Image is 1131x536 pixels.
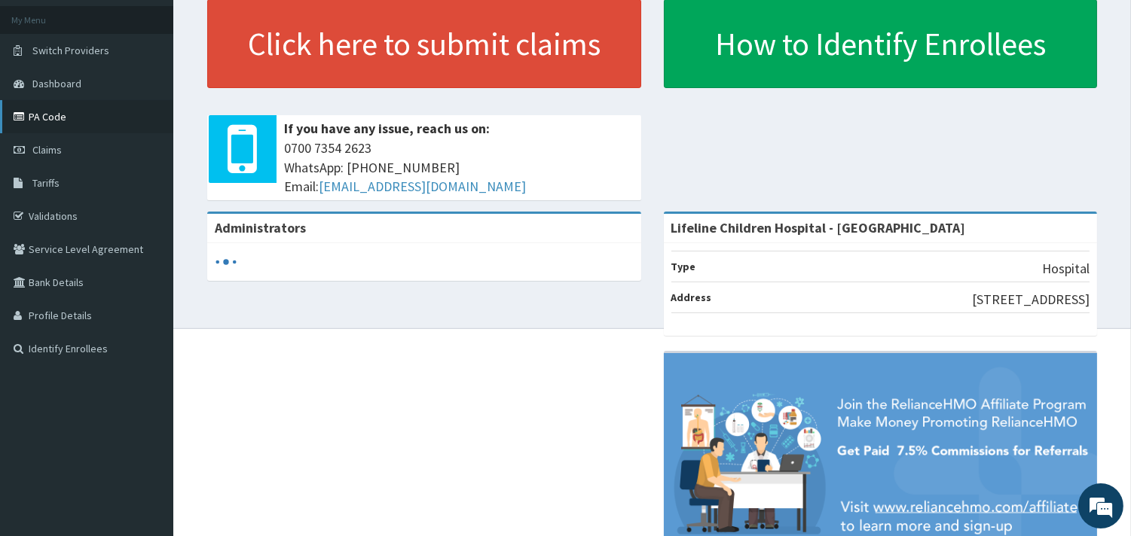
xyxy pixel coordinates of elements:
b: Administrators [215,219,306,236]
a: [EMAIL_ADDRESS][DOMAIN_NAME] [319,178,526,195]
b: Address [671,291,712,304]
span: 0700 7354 2623 WhatsApp: [PHONE_NUMBER] Email: [284,139,634,196]
span: Claims [32,143,62,157]
div: Minimize live chat window [247,8,283,44]
p: Hospital [1042,259,1090,279]
span: Switch Providers [32,44,109,57]
span: We're online! [87,168,208,320]
b: Type [671,260,696,273]
span: Dashboard [32,77,81,90]
textarea: Type your message and hit 'Enter' [8,367,287,420]
span: Tariffs [32,176,60,190]
img: d_794563401_company_1708531726252_794563401 [28,75,61,113]
strong: Lifeline Children Hospital - [GEOGRAPHIC_DATA] [671,219,966,236]
div: Chat with us now [78,84,253,104]
svg: audio-loading [215,251,237,273]
p: [STREET_ADDRESS] [972,290,1090,309]
b: If you have any issue, reach us on: [284,120,490,137]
